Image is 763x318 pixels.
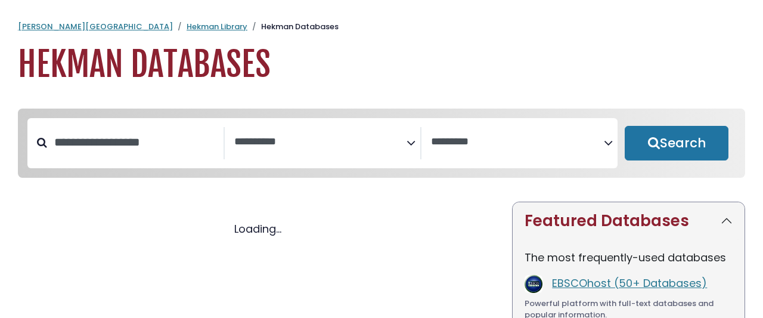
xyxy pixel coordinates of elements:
[18,45,745,85] h1: Hekman Databases
[513,202,745,240] button: Featured Databases
[47,132,224,152] input: Search database by title or keyword
[525,249,733,265] p: The most frequently-used databases
[625,126,728,160] button: Submit for Search Results
[247,21,339,33] li: Hekman Databases
[552,276,707,291] a: EBSCOhost (50+ Databases)
[431,136,604,149] textarea: Search
[187,21,247,32] a: Hekman Library
[18,21,745,33] nav: breadcrumb
[18,21,173,32] a: [PERSON_NAME][GEOGRAPHIC_DATA]
[18,109,745,178] nav: Search filters
[18,221,498,237] div: Loading...
[234,136,407,149] textarea: Search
